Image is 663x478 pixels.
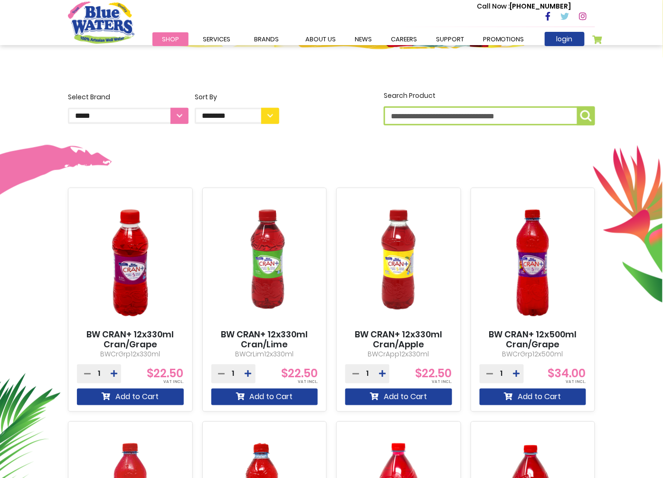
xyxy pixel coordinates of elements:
[345,389,452,405] button: Add to Cart
[384,106,595,125] input: Search Product
[254,35,279,44] span: Brands
[381,32,426,46] a: careers
[580,110,592,122] img: search-icon.png
[474,32,534,46] a: Promotions
[77,196,184,330] img: BW CRAN+ 12x330ml Cran/Grape
[162,35,179,44] span: Shop
[545,32,585,46] a: login
[548,366,586,382] span: $34.00
[68,108,189,124] select: Select Brand
[211,196,318,330] img: BW CRAN+ 12x330ml Cran/Lime
[211,330,318,350] a: BW CRAN+ 12x330ml Cran/Lime
[480,389,587,405] button: Add to Cart
[68,92,189,124] label: Select Brand
[426,32,474,46] a: support
[480,196,587,330] img: BW CRAN+ 12x500ml Cran/Grape
[77,330,184,350] a: BW CRAN+ 12x330ml Cran/Grape
[480,350,587,360] p: BWCrGrp12x500ml
[68,1,134,43] a: store logo
[77,350,184,360] p: BWCrGrp12x330ml
[147,366,184,382] span: $22.50
[211,350,318,360] p: BWCrLim12x330ml
[345,32,381,46] a: News
[477,1,510,11] span: Call Now :
[577,106,595,125] button: Search Product
[345,196,452,330] img: BW CRAN+ 12x330ml Cran/Apple
[345,330,452,350] a: BW CRAN+ 12x330ml Cran/Apple
[416,366,452,382] span: $22.50
[281,366,318,382] span: $22.50
[211,389,318,405] button: Add to Cart
[296,32,345,46] a: about us
[203,35,230,44] span: Services
[384,91,595,125] label: Search Product
[77,389,184,405] button: Add to Cart
[480,330,587,350] a: BW CRAN+ 12x500ml Cran/Grape
[195,92,279,102] div: Sort By
[195,108,279,124] select: Sort By
[345,350,452,360] p: BWCrApp12x330ml
[477,1,571,11] p: [PHONE_NUMBER]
